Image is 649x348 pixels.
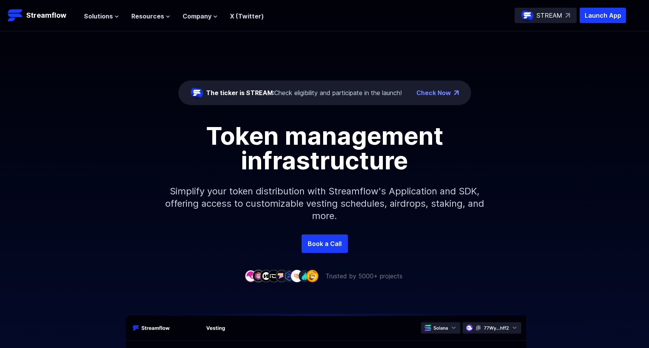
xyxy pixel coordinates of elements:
img: top-right-arrow.svg [565,13,570,18]
p: Streamflow [26,10,66,21]
p: STREAM [537,11,562,20]
button: Company [183,12,218,21]
p: Simplify your token distribution with Streamflow's Application and SDK, offering access to custom... [159,173,490,234]
span: Solutions [84,12,113,21]
img: company-1 [245,270,257,282]
img: company-8 [299,270,311,282]
img: company-2 [252,270,265,282]
img: company-4 [268,270,280,282]
img: company-9 [306,270,319,282]
img: Streamflow Logo [8,8,23,23]
img: company-6 [283,270,295,282]
img: streamflow-logo-circle.png [521,9,533,22]
button: Resources [131,12,170,21]
span: Resources [131,12,164,21]
a: Streamflow [8,8,76,23]
button: Launch App [580,8,626,23]
a: Check Now [416,88,451,97]
h1: Token management infrastructure [151,124,498,173]
div: Check eligibility and participate in the launch! [206,88,402,97]
a: X (Twitter) [230,12,264,20]
img: top-right-arrow.png [454,90,459,95]
p: Trusted by 5000+ projects [325,271,402,281]
img: company-3 [260,270,272,282]
img: company-5 [275,270,288,282]
img: company-7 [291,270,303,282]
button: Solutions [84,12,119,21]
img: streamflow-logo-circle.png [191,87,203,99]
a: STREAM [515,8,577,23]
span: The ticker is STREAM: [206,89,274,97]
a: Book a Call [302,234,348,253]
span: Company [183,12,211,21]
